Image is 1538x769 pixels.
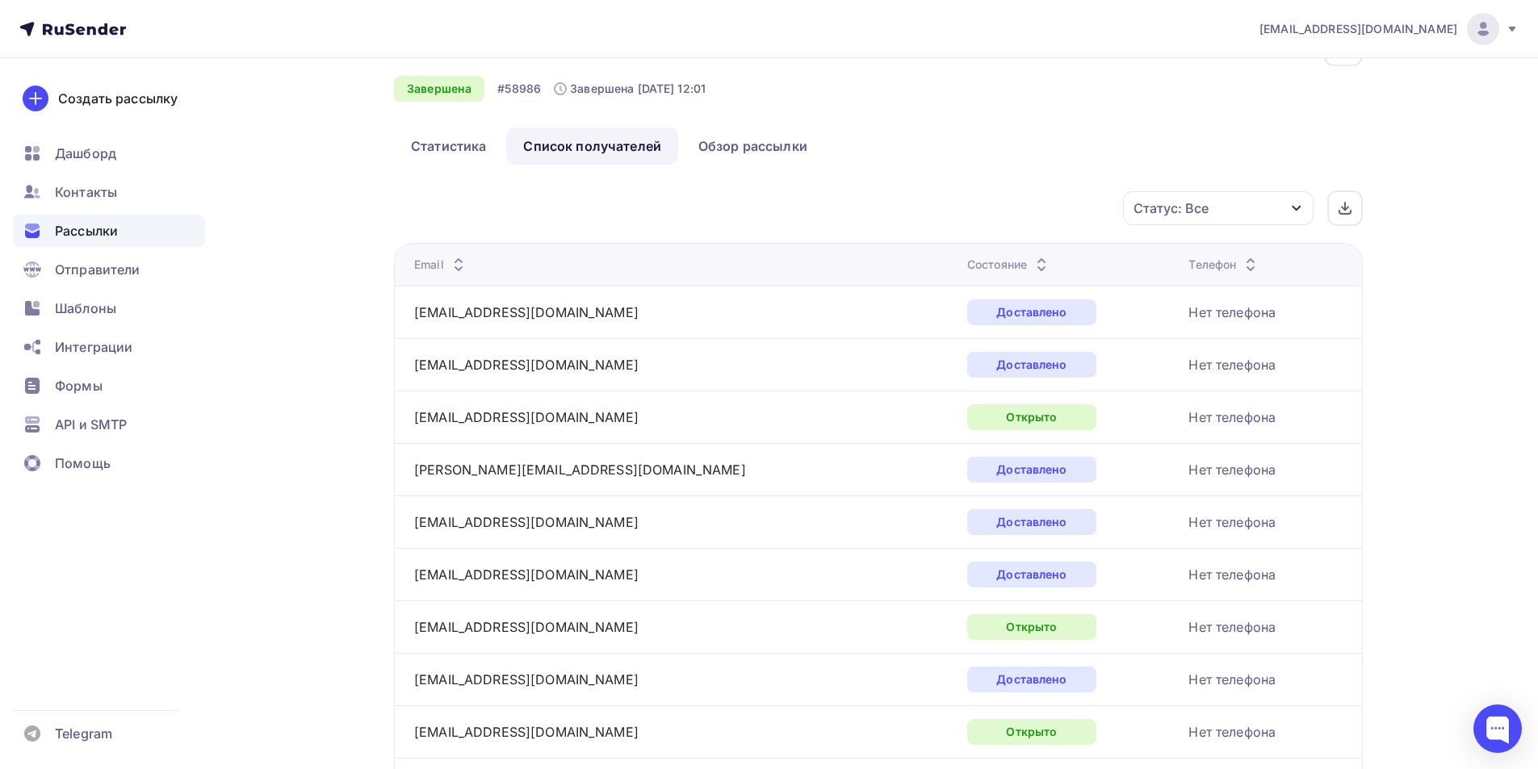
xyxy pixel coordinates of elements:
[554,81,706,97] div: Завершена [DATE] 12:01
[967,562,1096,587] div: Доставлено
[967,719,1096,745] div: Открыто
[1188,722,1276,742] div: Нет телефона
[13,215,205,247] a: Рассылки
[55,182,117,202] span: Контакты
[967,667,1096,692] div: Доставлено
[13,176,205,208] a: Контакты
[414,462,746,478] a: [PERSON_NAME][EMAIL_ADDRESS][DOMAIN_NAME]
[414,304,639,320] a: [EMAIL_ADDRESS][DOMAIN_NAME]
[681,127,824,165] a: Обзор рассылки
[1188,670,1276,689] div: Нет телефона
[55,376,103,395] span: Формы
[967,299,1096,325] div: Доставлено
[497,81,541,97] div: #58986
[13,253,205,286] a: Отправители
[55,415,127,434] span: API и SMTP
[967,614,1096,640] div: Открыто
[1259,13,1519,45] a: [EMAIL_ADDRESS][DOMAIN_NAME]
[506,127,678,165] a: Список получателей
[414,357,639,373] a: [EMAIL_ADDRESS][DOMAIN_NAME]
[394,76,484,102] div: Завершена
[55,144,116,163] span: Дашборд
[414,724,639,740] a: [EMAIL_ADDRESS][DOMAIN_NAME]
[13,137,205,169] a: Дашборд
[414,619,639,635] a: [EMAIL_ADDRESS][DOMAIN_NAME]
[967,509,1096,535] div: Доставлено
[1134,199,1209,218] div: Статус: Все
[967,457,1096,483] div: Доставлено
[13,370,205,402] a: Формы
[967,352,1096,378] div: Доставлено
[414,514,639,530] a: [EMAIL_ADDRESS][DOMAIN_NAME]
[1188,355,1276,374] div: Нет телефона
[414,671,639,688] a: [EMAIL_ADDRESS][DOMAIN_NAME]
[414,566,639,583] a: [EMAIL_ADDRESS][DOMAIN_NAME]
[55,724,112,743] span: Telegram
[414,257,468,273] div: Email
[58,89,178,108] div: Создать рассылку
[1188,257,1260,273] div: Телефон
[967,257,1051,273] div: Состояние
[1188,407,1276,427] div: Нет телефона
[414,409,639,425] a: [EMAIL_ADDRESS][DOMAIN_NAME]
[1259,21,1457,37] span: [EMAIL_ADDRESS][DOMAIN_NAME]
[1188,565,1276,584] div: Нет телефона
[55,260,140,279] span: Отправители
[1188,617,1276,637] div: Нет телефона
[967,404,1096,430] div: Открыто
[55,337,132,357] span: Интеграции
[1188,460,1276,479] div: Нет телефона
[1188,303,1276,322] div: Нет телефона
[55,221,118,240] span: Рассылки
[1122,190,1314,226] button: Статус: Все
[13,292,205,324] a: Шаблоны
[394,127,503,165] a: Статистика
[55,299,116,318] span: Шаблоны
[1188,512,1276,532] div: Нет телефона
[55,453,111,473] span: Помощь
